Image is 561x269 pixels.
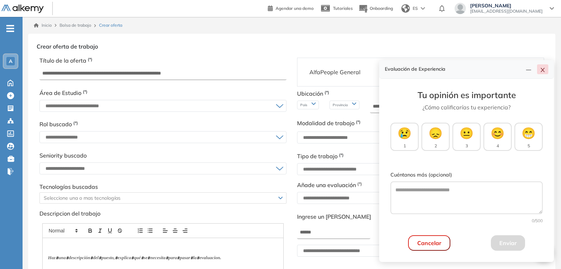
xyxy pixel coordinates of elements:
[99,22,122,28] span: Crear oferta
[39,121,72,128] span: Rol buscado
[497,143,499,149] span: 4
[297,153,338,160] span: Tipo de trabajo
[390,171,543,179] label: Cuéntanos más (opcional)
[329,101,359,109] div: Provincia
[268,4,314,12] a: Agendar una demo
[537,64,548,74] button: close
[390,90,543,100] h3: Tu opinión es importante
[460,124,474,141] span: 😐
[470,8,543,14] span: [EMAIL_ADDRESS][DOMAIN_NAME]
[491,235,525,251] button: Enviar
[9,58,12,64] span: A
[397,124,412,141] span: 😢
[421,123,450,151] button: 😞2
[514,123,543,151] button: 😁5
[39,152,87,159] span: Seniority buscado
[413,5,418,12] span: ES
[276,6,314,11] span: Agendar una demo
[483,123,512,151] button: 😊4
[34,22,52,28] a: Inicio
[300,102,309,108] span: Pais
[297,120,355,127] span: Modalidad de trabajo
[522,124,536,141] span: 😁
[39,183,98,190] span: Tecnologías buscadas
[540,67,545,73] span: close
[390,218,543,224] div: 0 /500
[297,101,319,109] div: Pais
[390,123,419,151] button: 😢1
[385,66,523,72] h4: Evaluación de Experiencia
[358,1,393,16] button: Onboarding
[39,210,100,217] span: Descripcion del trabajo
[309,69,360,76] span: AlfaPeople General
[39,57,86,64] span: Título de la oferta
[470,3,543,8] span: [PERSON_NAME]
[370,6,393,11] span: Onboarding
[434,143,437,149] span: 2
[297,213,371,220] span: LABEL_JOBPOST_HIDE_SHOW_COMPANY_NAME
[297,181,544,189] span: Añade una evaluación
[60,23,91,28] span: Bolsa de trabajo
[401,4,410,13] img: world
[333,6,353,11] span: Tutoriales
[403,143,406,149] span: 1
[491,124,505,141] span: 😊
[466,143,468,149] span: 3
[390,103,543,111] p: ¿Cómo calificarías tu experiencia?
[526,67,531,73] span: line
[421,7,425,10] img: arrow
[297,90,323,97] span: Ubicación
[528,143,530,149] span: 5
[1,5,44,13] img: Logo
[429,124,443,141] span: 😞
[6,28,14,29] i: -
[452,123,481,151] button: 😐3
[408,235,450,251] button: Cancelar
[333,102,349,108] span: Provincia
[523,64,534,74] button: line
[39,89,83,96] span: Área de Estudio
